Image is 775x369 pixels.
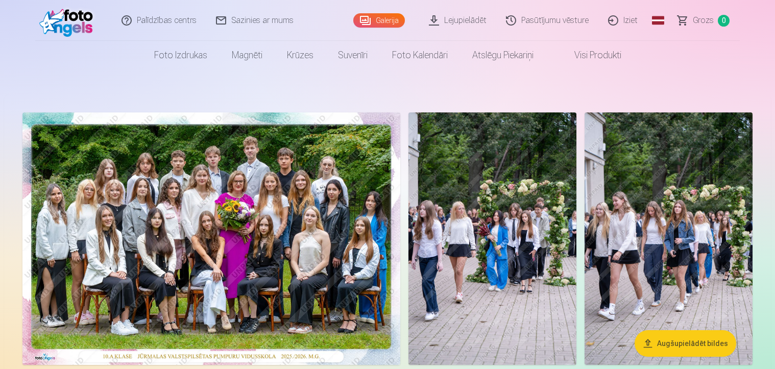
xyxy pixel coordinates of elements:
[380,41,460,70] a: Foto kalendāri
[635,330,736,357] button: Augšupielādēt bildes
[353,13,405,28] a: Galerija
[142,41,220,70] a: Foto izdrukas
[220,41,275,70] a: Magnēti
[326,41,380,70] a: Suvenīri
[460,41,546,70] a: Atslēgu piekariņi
[693,14,714,27] span: Grozs
[546,41,634,70] a: Visi produkti
[275,41,326,70] a: Krūzes
[718,15,730,27] span: 0
[39,4,98,37] img: /fa3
